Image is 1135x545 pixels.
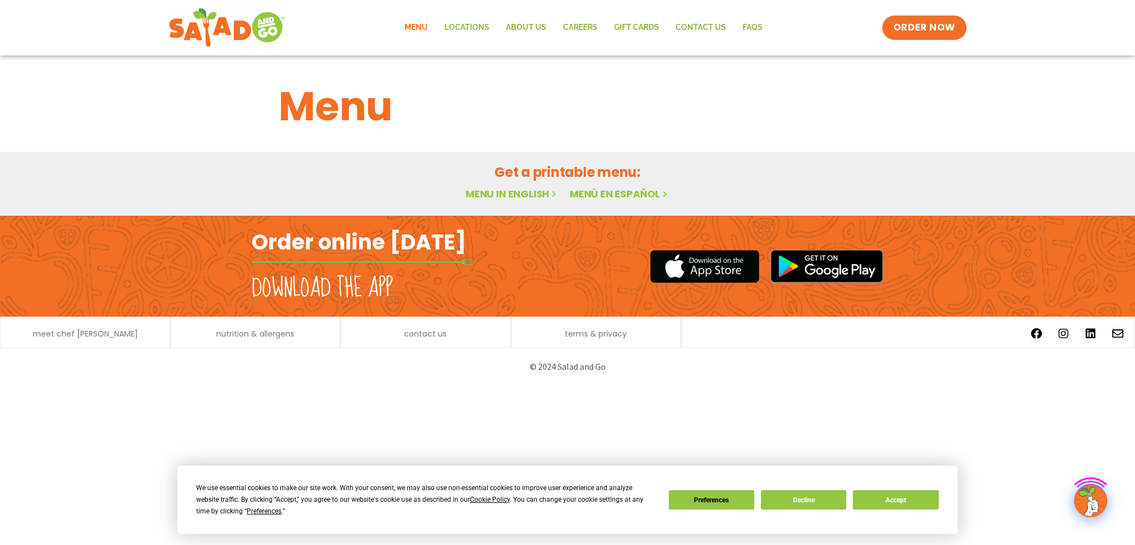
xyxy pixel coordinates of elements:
[570,187,669,201] a: Menú en español
[667,15,734,40] a: Contact Us
[761,490,846,510] button: Decline
[216,330,294,338] a: nutrition & allergens
[247,507,282,515] span: Preferences
[396,15,771,40] nav: Menu
[734,15,771,40] a: FAQs
[168,6,285,50] img: new-SAG-logo-768×292
[606,15,667,40] a: GIFT CARDS
[853,490,938,510] button: Accept
[404,330,447,338] a: contact us
[177,466,958,534] div: Cookie Consent Prompt
[470,496,510,503] span: Cookie Policy
[279,77,856,136] h1: Menu
[466,187,559,201] a: Menu in English
[770,249,883,283] img: google_play
[279,162,856,182] h2: Get a printable menu:
[196,482,655,517] div: We use essential cookies to make our site work. With your consent, we may also use non-essential ...
[257,359,878,374] p: © 2024 Salad and Go
[33,330,138,338] a: meet chef [PERSON_NAME]
[252,228,466,256] h2: Order online [DATE]
[650,248,759,284] img: appstore
[565,330,627,338] a: terms & privacy
[893,21,955,34] span: ORDER NOW
[252,259,473,265] img: fork
[555,15,606,40] a: Careers
[669,490,754,510] button: Preferences
[396,15,436,40] a: Menu
[498,15,555,40] a: About Us
[436,15,498,40] a: Locations
[882,16,967,40] a: ORDER NOW
[252,273,393,304] h2: Download the app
